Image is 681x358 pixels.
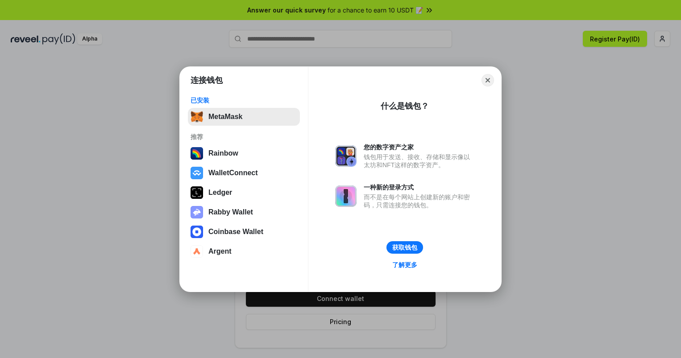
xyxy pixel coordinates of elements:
button: WalletConnect [188,164,300,182]
button: Rabby Wallet [188,203,300,221]
div: 钱包用于发送、接收、存储和显示像以太坊和NFT这样的数字资产。 [364,153,474,169]
div: Ledger [208,189,232,197]
div: Rainbow [208,149,238,157]
div: 而不是在每个网站上创建新的账户和密码，只需连接您的钱包。 [364,193,474,209]
div: 您的数字资产之家 [364,143,474,151]
img: svg+xml,%3Csvg%20width%3D%2228%22%20height%3D%2228%22%20viewBox%3D%220%200%2028%2028%22%20fill%3D... [191,245,203,258]
div: Coinbase Wallet [208,228,263,236]
div: 推荐 [191,133,297,141]
img: svg+xml,%3Csvg%20width%3D%2228%22%20height%3D%2228%22%20viewBox%3D%220%200%2028%2028%22%20fill%3D... [191,226,203,238]
h1: 连接钱包 [191,75,223,86]
div: Argent [208,247,232,255]
img: svg+xml,%3Csvg%20width%3D%2228%22%20height%3D%2228%22%20viewBox%3D%220%200%2028%2028%22%20fill%3D... [191,167,203,179]
a: 了解更多 [387,259,423,271]
div: 已安装 [191,96,297,104]
img: svg+xml,%3Csvg%20fill%3D%22none%22%20height%3D%2233%22%20viewBox%3D%220%200%2035%2033%22%20width%... [191,111,203,123]
div: WalletConnect [208,169,258,177]
button: Close [482,74,494,86]
button: Argent [188,243,300,260]
img: svg+xml,%3Csvg%20xmlns%3D%22http%3A%2F%2Fwww.w3.org%2F2000%2Fsvg%22%20width%3D%2228%22%20height%3... [191,186,203,199]
img: svg+xml,%3Csvg%20xmlns%3D%22http%3A%2F%2Fwww.w3.org%2F2000%2Fsvg%22%20fill%3D%22none%22%20viewBox... [191,206,203,218]
button: 获取钱包 [386,241,423,254]
div: Rabby Wallet [208,208,253,216]
button: MetaMask [188,108,300,126]
button: Coinbase Wallet [188,223,300,241]
div: 一种新的登录方式 [364,183,474,191]
div: MetaMask [208,113,242,121]
img: svg+xml,%3Csvg%20width%3D%22120%22%20height%3D%22120%22%20viewBox%3D%220%200%20120%20120%22%20fil... [191,147,203,160]
div: 获取钱包 [392,243,417,251]
div: 了解更多 [392,261,417,269]
button: Rainbow [188,144,300,162]
div: 什么是钱包？ [381,101,429,111]
button: Ledger [188,184,300,202]
img: svg+xml,%3Csvg%20xmlns%3D%22http%3A%2F%2Fwww.w3.org%2F2000%2Fsvg%22%20fill%3D%22none%22%20viewBox... [335,185,357,207]
img: svg+xml,%3Csvg%20xmlns%3D%22http%3A%2F%2Fwww.w3.org%2F2000%2Fsvg%22%20fill%3D%22none%22%20viewBox... [335,145,357,167]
